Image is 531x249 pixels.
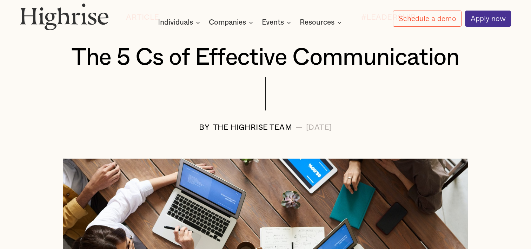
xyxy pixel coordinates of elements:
[262,18,293,27] div: Events
[209,18,255,27] div: Companies
[296,123,303,132] div: —
[393,11,462,27] a: Schedule a demo
[213,123,292,132] div: The Highrise Team
[158,18,202,27] div: Individuals
[158,18,193,27] div: Individuals
[209,18,246,27] div: Companies
[199,123,210,132] div: BY
[20,3,109,30] img: Highrise logo
[262,18,284,27] div: Events
[300,18,334,27] div: Resources
[300,18,344,27] div: Resources
[465,11,511,27] a: Apply now
[306,123,332,132] div: [DATE]
[40,45,491,71] h1: The 5 Cs of Effective Communication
